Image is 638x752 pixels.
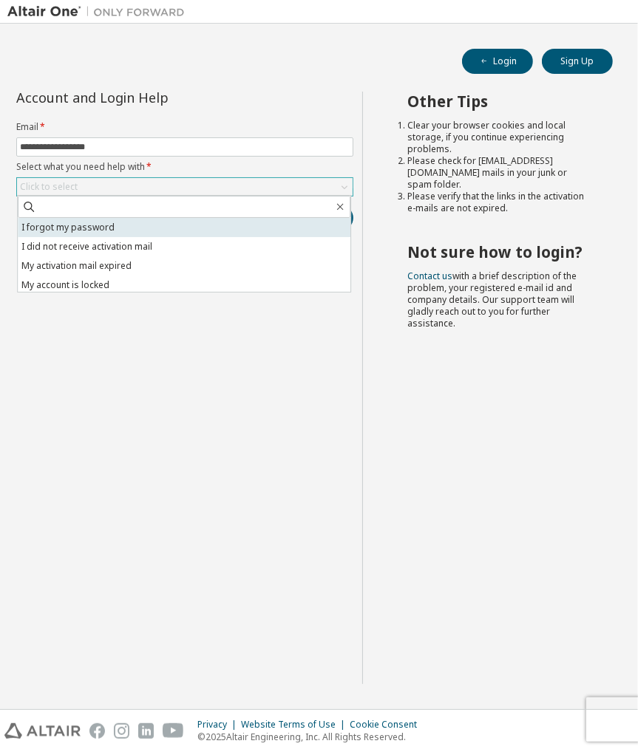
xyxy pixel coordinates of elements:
[407,155,586,191] li: Please check for [EMAIL_ADDRESS][DOMAIN_NAME] mails in your junk or spam folder.
[350,719,426,731] div: Cookie Consent
[16,121,353,133] label: Email
[542,49,613,74] button: Sign Up
[241,719,350,731] div: Website Terms of Use
[197,731,426,743] p: © 2025 Altair Engineering, Inc. All Rights Reserved.
[17,178,353,196] div: Click to select
[7,4,192,19] img: Altair One
[407,191,586,214] li: Please verify that the links in the activation e-mails are not expired.
[20,181,78,193] div: Click to select
[16,161,353,173] label: Select what you need help with
[114,723,129,739] img: instagram.svg
[163,723,184,739] img: youtube.svg
[4,723,81,739] img: altair_logo.svg
[407,120,586,155] li: Clear your browser cookies and local storage, if you continue experiencing problems.
[407,270,577,329] span: with a brief description of the problem, your registered e-mail id and company details. Our suppo...
[197,719,241,731] div: Privacy
[407,92,586,111] h2: Other Tips
[89,723,105,739] img: facebook.svg
[18,218,350,237] li: I forgot my password
[16,92,286,103] div: Account and Login Help
[407,242,586,262] h2: Not sure how to login?
[407,270,452,282] a: Contact us
[462,49,533,74] button: Login
[138,723,154,739] img: linkedin.svg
